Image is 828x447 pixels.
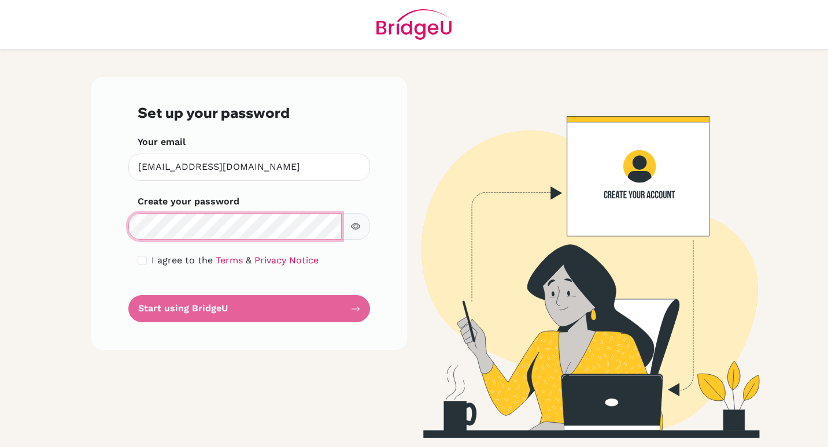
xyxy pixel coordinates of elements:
[128,154,370,181] input: Insert your email*
[246,255,252,266] span: &
[138,195,239,208] label: Create your password
[151,255,213,266] span: I agree to the
[216,255,243,266] a: Terms
[138,105,361,121] h3: Set up your password
[254,255,319,266] a: Privacy Notice
[138,135,186,149] label: Your email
